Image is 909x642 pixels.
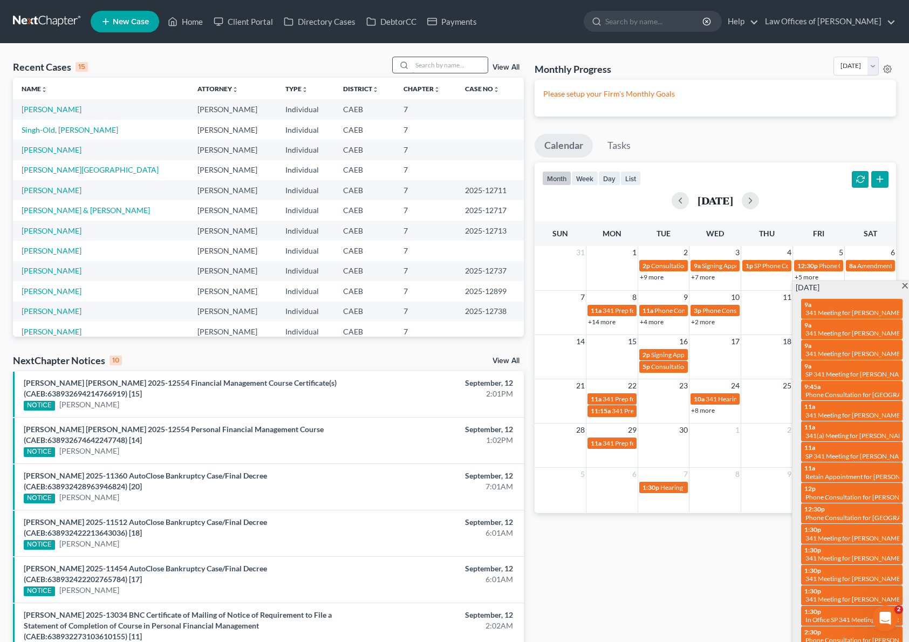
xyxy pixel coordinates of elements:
span: 5 [838,246,844,259]
span: 6 [890,246,896,259]
a: [PERSON_NAME] 2025-11512 AutoClose Bankruptcy Case/Final Decree (CAEB:638932422213643036) [18] [24,517,267,537]
button: month [542,171,571,186]
a: +4 more [640,318,664,326]
span: 11a [804,464,815,472]
span: 341 Meeting for [PERSON_NAME] [805,411,903,419]
a: [PERSON_NAME][GEOGRAPHIC_DATA] [22,165,159,174]
td: CAEB [334,200,395,220]
div: 2:01PM [357,388,513,399]
span: 11a [591,439,602,447]
div: NOTICE [24,401,55,411]
td: 2025-12713 [456,221,523,241]
td: Individual [277,180,334,200]
span: 3p [694,306,701,315]
div: September, 12 [357,378,513,388]
button: list [620,171,641,186]
div: 6:01AM [357,574,513,585]
td: [PERSON_NAME] [189,200,277,220]
td: CAEB [334,281,395,301]
td: Individual [277,261,334,281]
a: Typeunfold_more [285,85,308,93]
td: 7 [395,99,456,119]
td: CAEB [334,261,395,281]
div: September, 12 [357,563,513,574]
div: NOTICE [24,494,55,503]
span: 8 [631,291,638,304]
span: 6 [631,468,638,481]
span: 341 Meeting for [PERSON_NAME] [805,575,903,583]
span: Mon [603,229,621,238]
a: View All [493,357,520,365]
span: 2p [643,351,650,359]
a: Payments [422,12,482,31]
span: 11a [804,443,815,452]
span: 11a [804,423,815,431]
span: 9a [694,262,701,270]
td: 2025-12737 [456,261,523,281]
div: 7:01AM [357,481,513,492]
td: Individual [277,200,334,220]
a: Home [162,12,208,31]
span: 2 [682,246,689,259]
td: 2025-12717 [456,200,523,220]
span: 341 Meeting for [PERSON_NAME] [805,554,903,562]
span: 10a [694,395,705,403]
a: [PERSON_NAME] [22,286,81,296]
div: NOTICE [24,447,55,457]
a: [PERSON_NAME] [22,105,81,114]
span: Tue [657,229,671,238]
span: 341 Prep for [PERSON_NAME] [603,306,690,315]
div: 1:02PM [357,435,513,446]
span: 31 [575,246,586,259]
td: 2025-12738 [456,302,523,322]
span: Hearing for [PERSON_NAME] & [PERSON_NAME] [660,483,802,491]
button: week [571,171,598,186]
span: 9a [804,321,811,329]
span: 2p [643,262,650,270]
span: 9a [804,300,811,309]
span: 9a [804,342,811,350]
td: 7 [395,160,456,180]
span: New Case [113,18,149,26]
a: Chapterunfold_more [404,85,440,93]
td: Individual [277,322,334,342]
span: 9:45a [804,383,821,391]
td: [PERSON_NAME] [189,140,277,160]
a: [PERSON_NAME] [22,226,81,235]
span: 18 [782,335,792,348]
span: 341 Meeting for [PERSON_NAME] [805,595,903,603]
span: 16 [678,335,689,348]
span: Consultation for [GEOGRAPHIC_DATA][PERSON_NAME] [651,262,815,270]
td: Individual [277,281,334,301]
a: View All [493,64,520,71]
span: Phone Consultation for [PERSON_NAME] [654,306,772,315]
span: 9a [804,362,811,370]
span: 341 Prep for [PERSON_NAME] & [PERSON_NAME] [612,407,756,415]
td: 7 [395,322,456,342]
i: unfold_more [41,86,47,93]
td: Individual [277,160,334,180]
a: [PERSON_NAME] [22,246,81,255]
span: 30 [678,424,689,436]
a: [PERSON_NAME] 2025-13034 BNC Certificate of Mailing of Notice of Requirement to File a Statement ... [24,610,332,641]
div: 2:02AM [357,620,513,631]
h2: [DATE] [698,195,733,206]
td: Individual [277,221,334,241]
a: Attorneyunfold_more [197,85,238,93]
a: Law Offices of [PERSON_NAME] [760,12,896,31]
td: 7 [395,261,456,281]
iframe: Intercom live chat [872,605,898,631]
td: CAEB [334,120,395,140]
a: [PERSON_NAME] [22,306,81,316]
td: 2025-12899 [456,281,523,301]
div: September, 12 [357,470,513,481]
span: 2 [786,424,792,436]
a: [PERSON_NAME] [22,145,81,154]
a: [PERSON_NAME] [59,492,119,503]
a: Client Portal [208,12,278,31]
a: Nameunfold_more [22,85,47,93]
span: 3 [734,246,741,259]
span: 14 [575,335,586,348]
span: 23 [678,379,689,392]
td: 7 [395,241,456,261]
